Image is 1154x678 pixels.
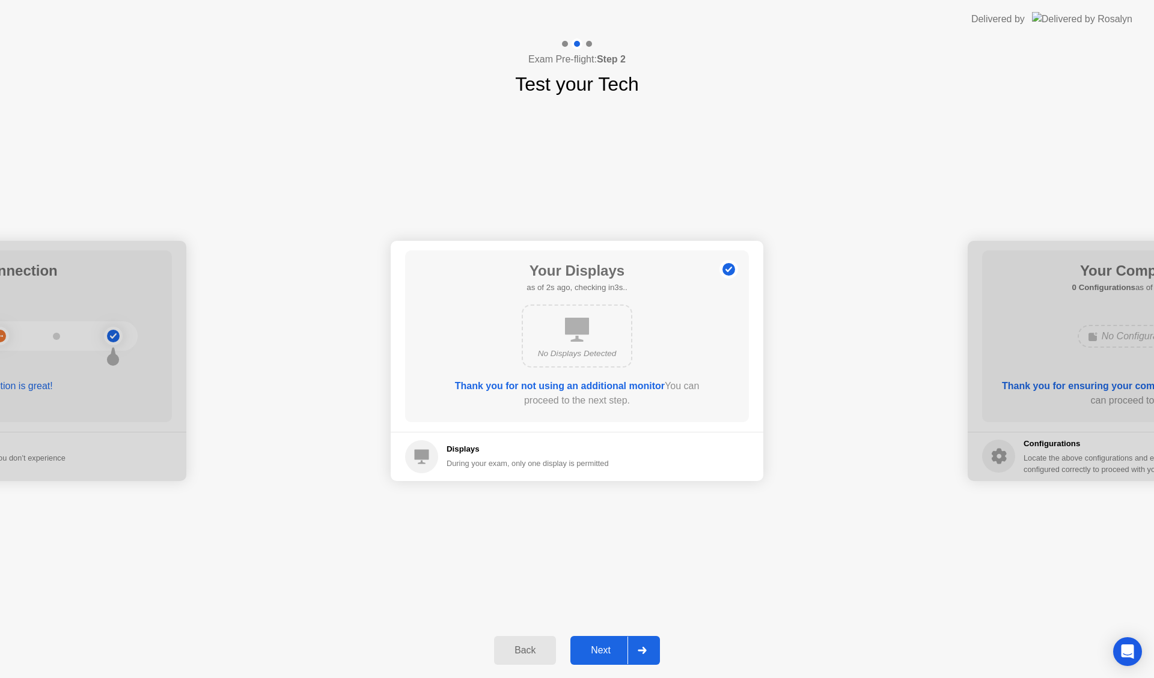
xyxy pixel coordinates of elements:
h5: Displays [447,443,609,455]
b: Step 2 [597,54,626,64]
div: No Displays Detected [533,348,621,360]
h4: Exam Pre-flight: [528,52,626,67]
h5: as of 2s ago, checking in3s.. [527,282,627,294]
b: Thank you for not using an additional monitor [455,381,665,391]
h1: Test your Tech [515,70,639,98]
div: You can proceed to the next step. [439,379,715,408]
div: Next [574,645,627,656]
button: Back [494,636,556,665]
img: Delivered by Rosalyn [1032,12,1132,26]
div: Open Intercom Messenger [1113,637,1142,666]
div: Back [498,645,552,656]
button: Next [570,636,660,665]
h1: Your Displays [527,260,627,282]
div: During your exam, only one display is permitted [447,458,609,469]
div: Delivered by [971,12,1025,26]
